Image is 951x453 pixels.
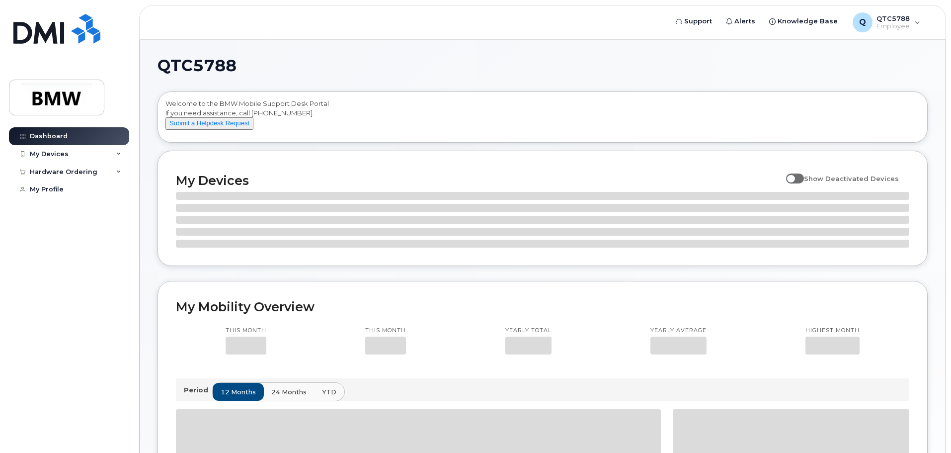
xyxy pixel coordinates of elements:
[176,299,909,314] h2: My Mobility Overview
[158,58,237,73] span: QTC5788
[271,387,307,397] span: 24 months
[650,327,707,335] p: Yearly average
[165,117,253,130] button: Submit a Helpdesk Request
[322,387,336,397] span: YTD
[226,327,266,335] p: This month
[805,327,860,335] p: Highest month
[365,327,406,335] p: This month
[165,99,920,139] div: Welcome to the BMW Mobile Support Desk Portal If you need assistance, call [PHONE_NUMBER].
[804,175,899,182] span: Show Deactivated Devices
[176,173,781,188] h2: My Devices
[184,385,212,395] p: Period
[786,169,794,177] input: Show Deactivated Devices
[165,119,253,127] a: Submit a Helpdesk Request
[505,327,552,335] p: Yearly total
